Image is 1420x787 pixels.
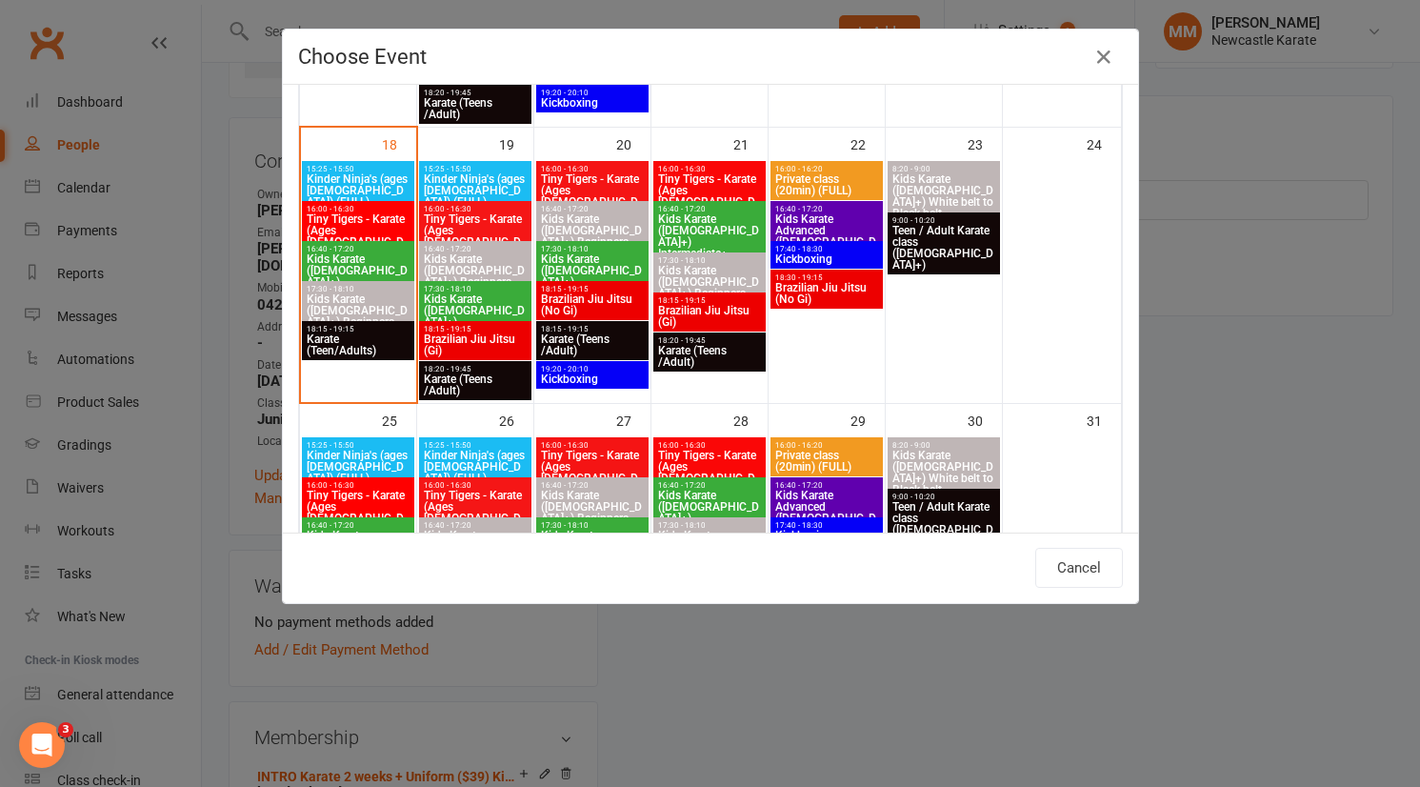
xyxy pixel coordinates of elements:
[423,89,528,97] span: 18:20 - 19:45
[657,481,762,490] span: 16:40 - 17:20
[850,404,885,435] div: 29
[423,333,528,356] span: Brazilian Jiu Jitsu (Gi)
[774,481,879,490] span: 16:40 - 17:20
[891,173,996,219] span: Kids Karate ([DEMOGRAPHIC_DATA]+) White belt to Black belt
[540,481,645,490] span: 16:40 - 17:20
[774,441,879,450] span: 16:00 - 16:20
[657,205,762,213] span: 16:40 - 17:20
[306,293,410,339] span: Kids Karate ([DEMOGRAPHIC_DATA]+) Beginners (FULL)
[774,490,879,535] span: Kids Karate Advanced ([DEMOGRAPHIC_DATA]+)
[58,722,73,737] span: 3
[423,97,528,120] span: Karate (Teens /Adult)
[423,293,528,339] span: Kids Karate ([DEMOGRAPHIC_DATA]+) Intermediate+
[657,305,762,328] span: Brazilian Jiu Jitsu (Gi)
[657,213,762,271] span: Kids Karate ([DEMOGRAPHIC_DATA]+) Intermediate+ (FULL)
[891,216,996,225] span: 9:00 - 10:20
[540,245,645,253] span: 17:30 - 18:10
[657,336,762,345] span: 18:20 - 19:45
[423,373,528,396] span: Karate (Teens /Adult)
[306,441,410,450] span: 15:25 - 15:50
[774,282,879,305] span: Brazilian Jiu Jitsu (No Gi)
[1089,42,1119,72] button: Close
[306,253,410,299] span: Kids Karate ([DEMOGRAPHIC_DATA]+) Intermediate+
[423,213,528,259] span: Tiny Tigers - Karate (Ages [DEMOGRAPHIC_DATA]) (FULL)
[540,333,645,356] span: Karate (Teens /Adult)
[657,256,762,265] span: 17:30 - 18:10
[423,253,528,288] span: Kids Karate ([DEMOGRAPHIC_DATA]+) Beginners
[657,441,762,450] span: 16:00 - 16:30
[540,293,645,316] span: Brazilian Jiu Jitsu (No Gi)
[774,273,879,282] span: 18:30 - 19:15
[657,345,762,368] span: Karate (Teens /Adult)
[540,285,645,293] span: 18:15 - 19:15
[423,521,528,530] span: 16:40 - 17:20
[774,213,879,259] span: Kids Karate Advanced ([DEMOGRAPHIC_DATA]+)
[423,165,528,173] span: 15:25 - 15:50
[540,530,645,575] span: Kids Karate ([DEMOGRAPHIC_DATA]+) Intermediate+
[657,530,762,575] span: Kids Karate ([DEMOGRAPHIC_DATA]+) Beginners (FULL)
[423,490,528,535] span: Tiny Tigers - Karate (Ages [DEMOGRAPHIC_DATA])
[306,521,410,530] span: 16:40 - 17:20
[423,450,528,484] span: Kinder Ninja's (ages [DEMOGRAPHIC_DATA]) (FULL)
[657,296,762,305] span: 18:15 - 19:15
[423,365,528,373] span: 18:20 - 19:45
[1087,128,1121,159] div: 24
[306,481,410,490] span: 16:00 - 16:30
[540,213,645,259] span: Kids Karate ([DEMOGRAPHIC_DATA]+) Beginners (FULL)
[774,521,879,530] span: 17:40 - 18:30
[306,490,410,535] span: Tiny Tigers - Karate (Ages [DEMOGRAPHIC_DATA])
[423,205,528,213] span: 16:00 - 16:30
[298,45,1123,69] h4: Choose Event
[423,285,528,293] span: 17:30 - 18:10
[540,253,645,299] span: Kids Karate ([DEMOGRAPHIC_DATA]+) Intermediate+
[423,481,528,490] span: 16:00 - 16:30
[540,373,645,385] span: Kickboxing
[774,205,879,213] span: 16:40 - 17:20
[306,245,410,253] span: 16:40 - 17:20
[657,521,762,530] span: 17:30 - 18:10
[968,128,1002,159] div: 23
[423,441,528,450] span: 15:25 - 15:50
[657,173,762,219] span: Tiny Tigers - Karate (Ages [DEMOGRAPHIC_DATA]) (FULL)
[306,333,410,356] span: Karate (Teen/Adults)
[616,128,650,159] div: 20
[499,404,533,435] div: 26
[657,265,762,299] span: Kids Karate ([DEMOGRAPHIC_DATA]+) Beginners
[540,325,645,333] span: 18:15 - 19:15
[540,89,645,97] span: 19:20 - 20:10
[306,450,410,484] span: Kinder Ninja's (ages [DEMOGRAPHIC_DATA]) (FULL)
[306,530,410,575] span: Kids Karate ([DEMOGRAPHIC_DATA]+) Intermediate+
[306,213,410,259] span: Tiny Tigers - Karate (Ages [DEMOGRAPHIC_DATA]) (FULL)
[774,165,879,173] span: 16:00 - 16:20
[540,490,645,524] span: Kids Karate ([DEMOGRAPHIC_DATA]+) Beginners
[657,490,762,535] span: Kids Karate ([DEMOGRAPHIC_DATA]+) Intermediate+
[499,128,533,159] div: 19
[657,165,762,173] span: 16:00 - 16:30
[891,501,996,547] span: Teen / Adult Karate class ([DEMOGRAPHIC_DATA]+)
[306,325,410,333] span: 18:15 - 19:15
[616,404,650,435] div: 27
[733,128,768,159] div: 21
[382,128,416,159] div: 18
[540,441,645,450] span: 16:00 - 16:30
[1035,548,1123,588] button: Cancel
[733,404,768,435] div: 28
[1087,404,1121,435] div: 31
[423,325,528,333] span: 18:15 - 19:15
[774,253,879,265] span: Kickboxing
[306,173,410,208] span: Kinder Ninja's (ages [DEMOGRAPHIC_DATA]) (FULL)
[891,225,996,271] span: Teen / Adult Karate class ([DEMOGRAPHIC_DATA]+)
[891,165,996,173] span: 8:20 - 9:00
[891,450,996,495] span: Kids Karate ([DEMOGRAPHIC_DATA]+) White belt to Black belt
[774,245,879,253] span: 17:40 - 18:30
[540,450,645,495] span: Tiny Tigers - Karate (Ages [DEMOGRAPHIC_DATA])
[891,493,996,501] span: 9:00 - 10:20
[891,441,996,450] span: 8:20 - 9:00
[540,365,645,373] span: 19:20 - 20:10
[19,722,65,768] iframe: Intercom live chat
[850,128,885,159] div: 22
[540,521,645,530] span: 17:30 - 18:10
[306,205,410,213] span: 16:00 - 16:30
[306,165,410,173] span: 15:25 - 15:50
[968,404,1002,435] div: 30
